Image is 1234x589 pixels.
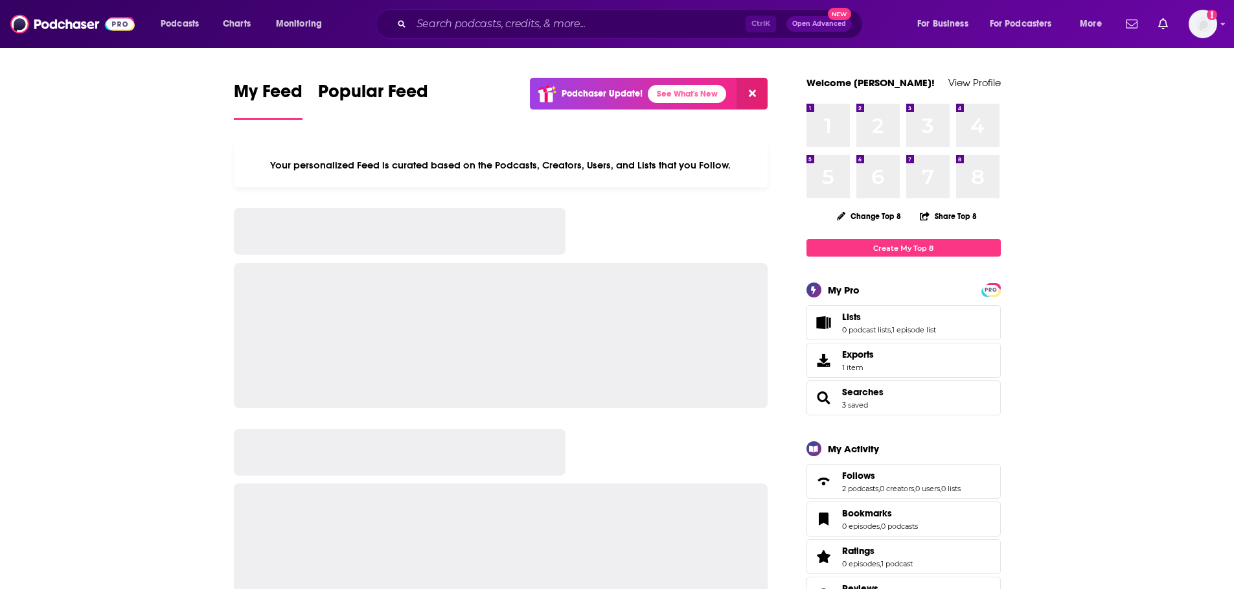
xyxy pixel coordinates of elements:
a: 2 podcasts [842,484,878,493]
span: Charts [223,15,251,33]
a: Searches [811,389,837,407]
a: Show notifications dropdown [1121,13,1143,35]
span: For Business [917,15,968,33]
div: My Activity [828,443,879,455]
a: Popular Feed [318,80,428,120]
button: open menu [1071,14,1118,34]
a: 0 podcast lists [842,325,891,334]
a: 0 episodes [842,522,880,531]
span: New [828,8,851,20]
span: Open Advanced [792,21,846,27]
a: Searches [842,386,884,398]
button: Open AdvancedNew [786,16,852,32]
img: Podchaser - Follow, Share and Rate Podcasts [10,12,135,36]
input: Search podcasts, credits, & more... [411,14,746,34]
a: 0 podcasts [881,522,918,531]
a: My Feed [234,80,303,120]
a: Bookmarks [842,507,918,519]
span: , [891,325,892,334]
a: Create My Top 8 [806,239,1001,257]
span: 1 item [842,363,874,372]
a: Welcome [PERSON_NAME]! [806,76,935,89]
span: Lists [842,311,861,323]
svg: Add a profile image [1207,10,1217,20]
div: Your personalized Feed is curated based on the Podcasts, Creators, Users, and Lists that you Follow. [234,143,768,187]
div: Search podcasts, credits, & more... [388,9,875,39]
a: PRO [983,284,999,294]
button: open menu [267,14,339,34]
p: Podchaser Update! [562,88,643,99]
a: Bookmarks [811,510,837,528]
a: Lists [811,314,837,332]
span: More [1080,15,1102,33]
span: , [880,559,881,568]
a: Charts [214,14,258,34]
span: PRO [983,285,999,295]
span: Bookmarks [842,507,892,519]
button: open menu [152,14,216,34]
span: , [880,522,881,531]
a: 0 episodes [842,559,880,568]
span: Logged in as Ashley_Beenen [1189,10,1217,38]
span: My Feed [234,80,303,110]
span: Exports [842,349,874,360]
a: Follows [842,470,961,481]
button: Share Top 8 [919,203,977,229]
button: open menu [981,14,1071,34]
a: Ratings [842,545,913,557]
a: 1 podcast [881,559,913,568]
a: 1 episode list [892,325,936,334]
a: Ratings [811,548,837,566]
a: See What's New [648,85,726,103]
img: User Profile [1189,10,1217,38]
a: 0 lists [941,484,961,493]
span: Follows [842,470,875,481]
span: Lists [806,305,1001,340]
span: , [940,484,941,493]
span: Podcasts [161,15,199,33]
a: Lists [842,311,936,323]
a: Exports [806,343,1001,378]
span: Follows [806,464,1001,499]
span: , [878,484,880,493]
a: 0 users [915,484,940,493]
span: Exports [811,351,837,369]
span: Searches [806,380,1001,415]
span: Ratings [842,545,874,557]
div: My Pro [828,284,860,296]
span: Bookmarks [806,502,1001,537]
a: Show notifications dropdown [1153,13,1173,35]
button: open menu [908,14,985,34]
a: 3 saved [842,400,868,410]
span: , [914,484,915,493]
button: Show profile menu [1189,10,1217,38]
button: Change Top 8 [829,208,909,224]
span: Ctrl K [746,16,776,32]
a: Follows [811,472,837,491]
span: Monitoring [276,15,322,33]
span: For Podcasters [990,15,1052,33]
span: Popular Feed [318,80,428,110]
a: 0 creators [880,484,914,493]
a: View Profile [948,76,1001,89]
span: Ratings [806,539,1001,574]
